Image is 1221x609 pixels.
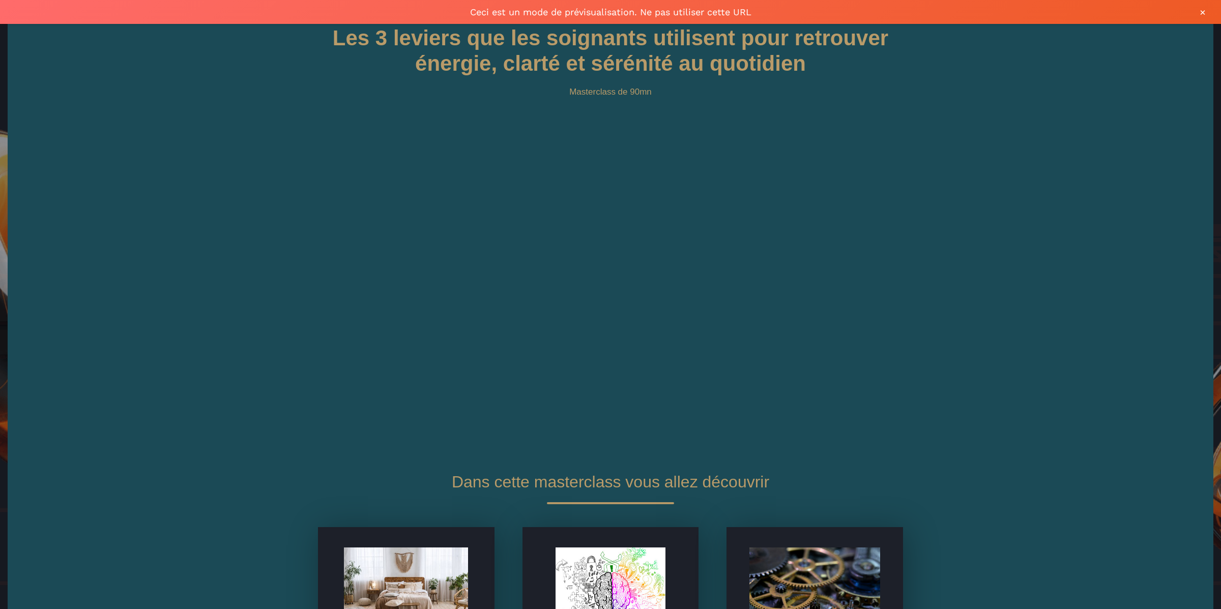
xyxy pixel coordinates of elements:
[300,467,921,497] h1: Dans cette masterclass vous allez découvrir
[1195,4,1211,20] button: ×
[10,7,1211,17] span: Ceci est un mode de prévisualisation. Ne pas utiliser cette URL
[313,82,908,102] h2: Masterclass de 90mn
[313,20,908,82] h1: Les 3 leviers que les soignants utilisent pour retrouver énergie, clarté et sérénité au quotidien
